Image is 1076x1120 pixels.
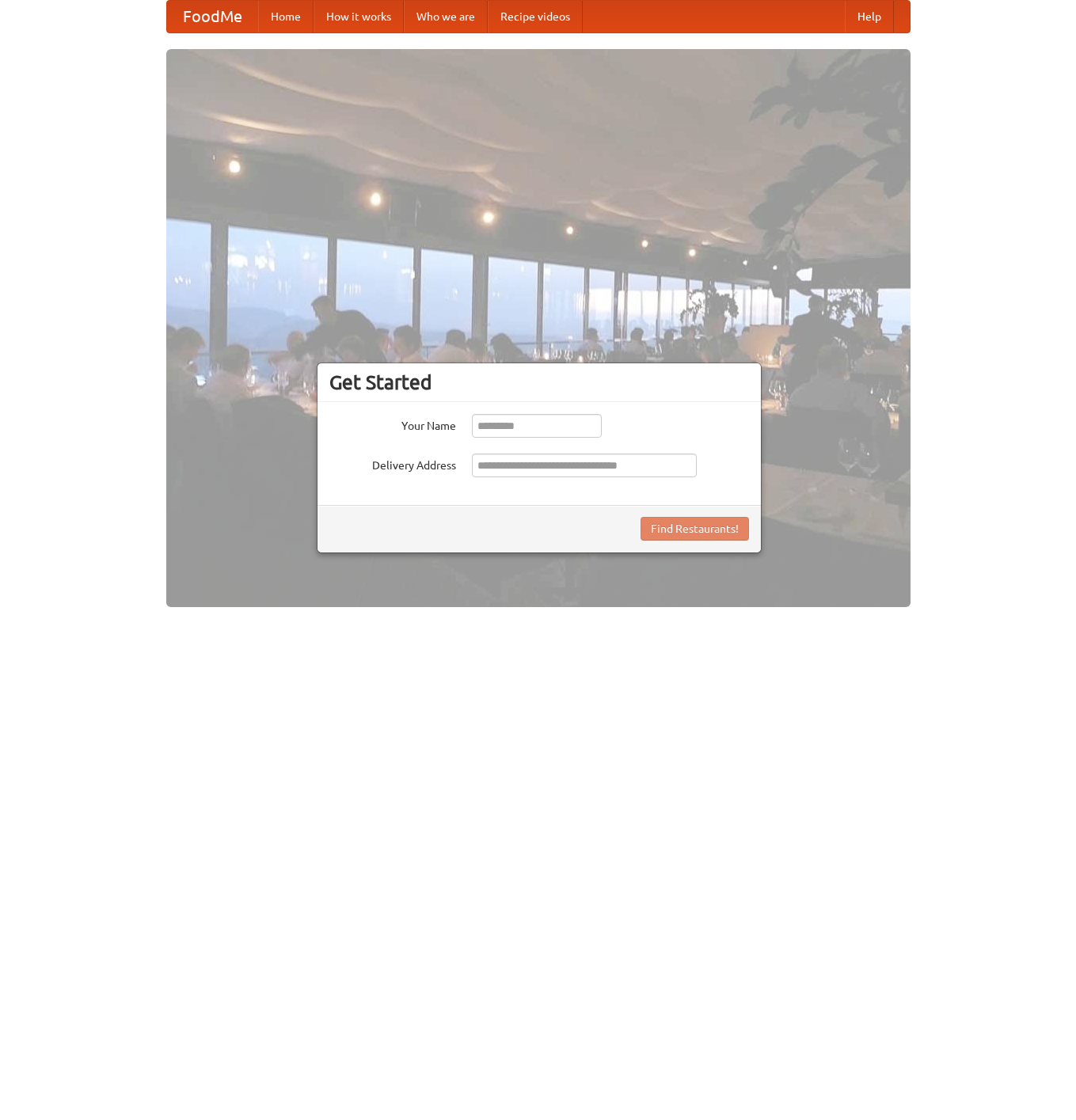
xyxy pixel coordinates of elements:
[329,454,456,473] label: Delivery Address
[314,1,404,32] a: How it works
[641,517,749,541] button: Find Restaurants!
[329,414,456,434] label: Your Name
[167,1,258,32] a: FoodMe
[329,370,749,394] h3: Get Started
[404,1,488,32] a: Who we are
[845,1,894,32] a: Help
[258,1,314,32] a: Home
[488,1,583,32] a: Recipe videos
